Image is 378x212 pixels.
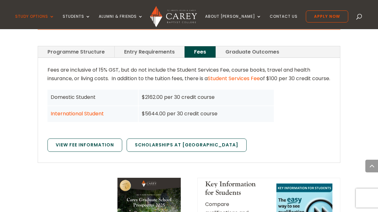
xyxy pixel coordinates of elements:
p: Fees are inclusive of 15% GST, but do not include the Student Services Fee, course books, travel ... [47,66,330,88]
div: $5644.00 per 30 credit course [142,109,271,118]
a: Graduate Outcomes [216,46,289,57]
a: About [PERSON_NAME] [205,14,261,29]
a: Alumni & Friends [99,14,143,29]
div: Domestic Student [51,93,135,101]
a: Contact Us [270,14,298,29]
a: Entry Requirements [115,46,184,57]
a: International Student [51,110,104,117]
a: Apply Now [306,10,348,22]
a: View Fee Information [47,138,122,152]
a: Study Options [15,14,54,29]
a: Programme Structure [38,46,114,57]
a: Students [63,14,91,29]
div: $2162.00 per 30 credit course [142,93,271,101]
a: Fees [185,46,216,57]
a: Scholarships at [GEOGRAPHIC_DATA] [127,138,247,152]
a: Student Services Fee [208,75,260,82]
h4: Key Information for Students [205,180,261,200]
img: Carey Baptist College [150,6,197,27]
